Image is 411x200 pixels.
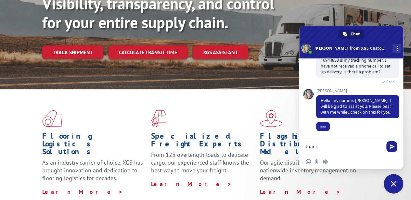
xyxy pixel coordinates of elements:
[386,80,395,84] span: Read
[42,159,143,182] span: As an industry carrier of choice, XGS has brought innovation and dedication to flooring logistics...
[339,29,364,39] a: Chat
[386,141,397,152] span: Send
[151,110,166,127] img: xgs-icon-focused-on-flooring-red
[151,132,255,151] h1: Specialized Freight Experts
[384,174,403,194] a: Close chat
[323,159,328,164] span: Audio message
[351,29,360,39] span: Chat
[321,98,391,115] span: Hello, my name is [PERSON_NAME]. I will be glad to assist you. Please bear with me while I check ...
[151,151,255,180] p: From 123 overlength loads to delicate cargo, our experienced staff knows the best way to move you...
[260,110,282,127] img: xgs-icon-flagship-distribution-model-red
[260,188,341,195] a: Learn More >
[316,89,399,93] span: [PERSON_NAME]
[260,159,362,182] span: Our agile distribution network gives you nationwide inventory management on demand.
[314,159,319,164] span: Send a file
[42,188,123,195] a: Learn More >
[42,45,103,59] a: Track shipment
[42,132,146,159] h1: Flooring Logistics Solutions
[109,45,187,59] a: Calculate transit time
[193,45,248,59] a: XGS ASSISTANT
[42,110,62,127] img: xgs-icon-total-supply-chain-intelligence-red
[321,57,391,75] span: 16944838 is my tracking number. I have not received a phone call to set up delivery, is there a p...
[306,138,384,155] textarea: Compose your message...
[260,132,364,159] h1: Flagship Distribution Model
[306,159,311,164] span: Insert an emoji
[151,180,232,188] a: Learn More >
